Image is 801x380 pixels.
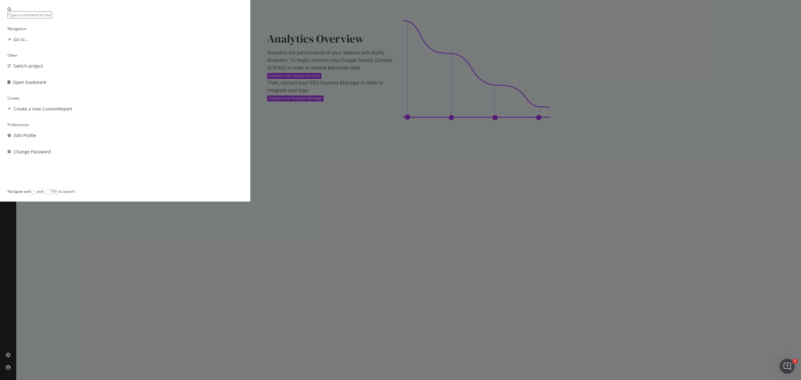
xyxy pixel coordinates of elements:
[13,36,28,43] div: Go to...
[8,53,243,58] div: Other
[13,106,72,112] div: Create a new CustomReport
[14,132,36,139] div: Edit Profile
[48,189,59,194] kbd: Tab
[31,189,37,194] kbd: ↑
[8,11,52,18] input: Type a command or search…
[8,95,243,101] div: Create
[14,149,51,155] div: Change Password
[780,359,795,374] iframe: Intercom live chat
[43,189,48,194] kbd: ↓
[13,63,43,69] div: Switch project
[8,26,243,31] div: Navigation
[8,189,48,194] div: Navigate with and
[13,79,46,85] div: Open bookmark
[793,359,798,364] span: 1
[48,189,75,194] div: to search
[8,122,243,127] div: Preferences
